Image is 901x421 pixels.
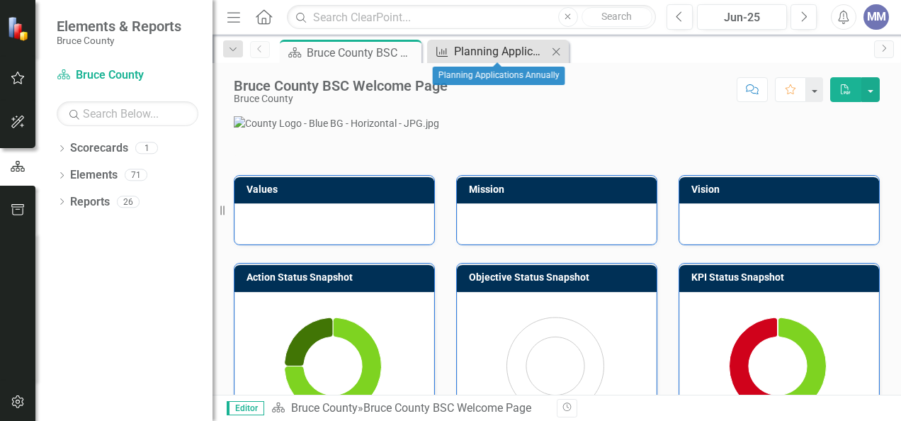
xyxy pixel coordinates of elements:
[729,318,777,415] path: Off Track, 2.
[697,4,787,30] button: Jun-25
[285,318,382,415] path: On Track, 3.
[234,78,448,94] div: Bruce County BSC Welcome Page
[57,101,198,126] input: Search Below...
[863,4,889,30] button: MM
[234,116,880,130] img: County Logo - Blue BG - Horizontal - JPG.jpg
[70,140,128,157] a: Scorecards
[433,67,565,85] div: Planning Applications Annually
[691,272,872,283] h3: KPI Status Snapshot
[691,184,872,195] h3: Vision
[271,400,546,417] div: »
[285,318,333,366] path: Completed, 1.
[125,169,147,181] div: 71
[469,272,650,283] h3: Objective Status Snapshot
[70,167,118,184] a: Elements
[778,318,827,415] path: On Track, 2.
[246,184,427,195] h3: Values
[57,67,198,84] a: Bruce County
[363,401,531,415] div: Bruce County BSC Welcome Page
[246,272,427,283] h3: Action Status Snapshot
[291,401,358,415] a: Bruce County
[57,35,181,46] small: Bruce County
[227,401,264,415] span: Editor
[234,94,448,104] div: Bruce County
[702,9,782,26] div: Jun-25
[7,16,32,41] img: ClearPoint Strategy
[601,11,632,22] span: Search
[57,18,181,35] span: Elements & Reports
[469,184,650,195] h3: Mission
[454,43,548,60] div: Planning Applications Annually
[287,5,656,30] input: Search ClearPoint...
[70,194,110,211] a: Reports
[307,44,418,62] div: Bruce County BSC Welcome Page
[135,142,158,155] div: 1
[582,7,652,27] button: Search
[117,196,140,208] div: 26
[431,43,548,60] a: Planning Applications Annually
